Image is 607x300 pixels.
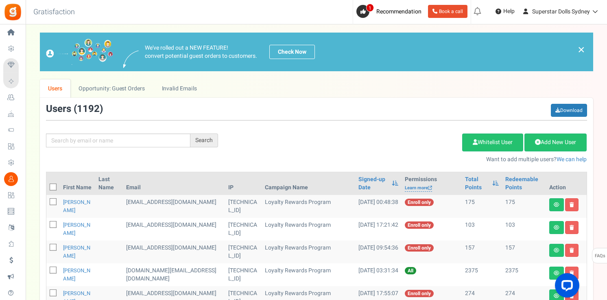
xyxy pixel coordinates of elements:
[262,195,355,218] td: Loyalty Rewards Program
[570,202,574,207] i: Delete user
[355,195,402,218] td: [DATE] 00:48:38
[123,50,139,68] img: images
[95,172,123,195] th: Last Name
[502,241,546,263] td: 157
[570,225,574,230] i: Delete user
[462,195,502,218] td: 175
[262,263,355,286] td: Loyalty Rewards Program
[405,185,432,192] a: Learn more
[225,195,262,218] td: [TECHNICAL_ID]
[578,45,585,55] a: ×
[502,195,546,218] td: 175
[63,267,90,282] a: [PERSON_NAME]
[123,263,225,286] td: [DOMAIN_NAME][EMAIL_ADDRESS][DOMAIN_NAME]
[524,134,587,151] a: Add New User
[70,79,153,98] a: Opportunity: Guest Orders
[502,218,546,241] td: 103
[462,218,502,241] td: 103
[190,134,218,147] div: Search
[376,7,421,16] span: Recommendation
[153,79,205,98] a: Invalid Emails
[24,4,84,20] h3: Gratisfaction
[262,172,355,195] th: Campaign Name
[462,134,523,151] a: Whitelist User
[123,195,225,218] td: [EMAIL_ADDRESS][DOMAIN_NAME]
[63,221,90,237] a: [PERSON_NAME]
[355,263,402,286] td: [DATE] 03:31:34
[492,5,518,18] a: Help
[63,198,90,214] a: [PERSON_NAME]
[554,225,559,230] i: View details
[230,155,587,164] p: Want to add multiple users?
[405,244,434,252] span: Enroll only
[405,199,434,206] span: Enroll only
[366,4,374,12] span: 1
[554,202,559,207] i: View details
[4,3,22,21] img: Gratisfaction
[225,263,262,286] td: [TECHNICAL_ID]
[501,7,515,15] span: Help
[46,39,113,65] img: images
[123,218,225,241] td: [EMAIL_ADDRESS][DOMAIN_NAME]
[269,45,315,59] a: Check Now
[402,172,462,195] th: Permissions
[502,263,546,286] td: 2375
[225,218,262,241] td: [TECHNICAL_ID]
[262,241,355,263] td: Loyalty Rewards Program
[225,241,262,263] td: [TECHNICAL_ID]
[405,290,434,297] span: Enroll only
[405,267,416,274] span: All
[356,5,425,18] a: 1 Recommendation
[546,172,587,195] th: Action
[145,44,257,60] p: We've rolled out a NEW FEATURE! convert potential guest orders to customers.
[428,5,467,18] a: Book a call
[225,172,262,195] th: IP
[462,263,502,286] td: 2375
[63,244,90,260] a: [PERSON_NAME]
[462,241,502,263] td: 157
[557,155,587,164] a: We can help
[262,218,355,241] td: Loyalty Rewards Program
[355,241,402,263] td: [DATE] 09:54:36
[123,241,225,263] td: [EMAIL_ADDRESS][DOMAIN_NAME]
[465,175,488,192] a: Total Points
[46,104,103,114] h3: Users ( )
[77,102,100,116] span: 1192
[594,248,605,264] span: FAQs
[355,218,402,241] td: [DATE] 17:21:42
[46,134,190,147] input: Search by email or name
[570,248,574,253] i: Delete user
[551,104,587,117] a: Download
[60,172,96,195] th: First Name
[532,7,590,16] span: Superstar Dolls Sydney
[358,175,388,192] a: Signed-up Date
[505,175,542,192] a: Redeemable Points
[40,79,71,98] a: Users
[123,172,225,195] th: Email
[405,221,434,229] span: Enroll only
[554,248,559,253] i: View details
